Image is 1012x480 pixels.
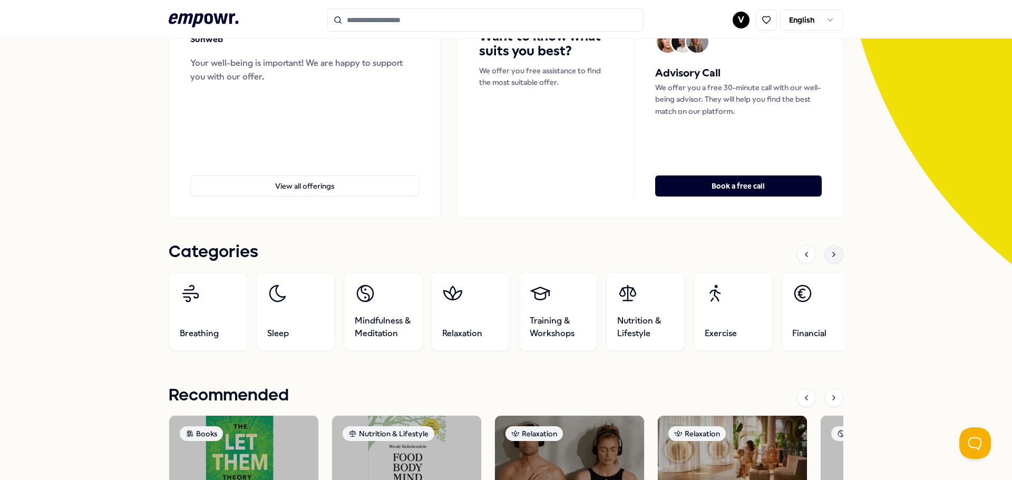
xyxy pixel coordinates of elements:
span: Mindfulness & Meditation [355,315,412,340]
a: Exercise [694,272,773,351]
span: Nutrition & Lifestyle [617,315,674,340]
a: Financial [781,272,860,351]
span: Training & Workshops [530,315,587,340]
p: We offer you free assistance to find the most suitable offer. [479,65,612,89]
h4: Want to know what suits you best? [479,29,612,58]
a: Breathing [169,272,248,351]
h5: Advisory Call [655,65,822,82]
a: Sleep [256,272,335,351]
a: Relaxation [431,272,510,351]
span: Financial [792,327,826,340]
div: Nutrition & Lifestyle [343,426,434,441]
button: View all offerings [190,175,419,197]
div: Mindfulness & Meditation [831,426,941,441]
a: Nutrition & Lifestyle [606,272,685,351]
span: Sleep [267,327,289,340]
div: Relaxation [668,426,726,441]
p: Sunweb [190,33,223,46]
span: Relaxation [442,327,482,340]
a: View all offerings [190,159,419,197]
img: Avatar [672,31,694,53]
span: Exercise [705,327,737,340]
p: We offer you a free 30-minute call with our well-being advisor. They will help you find the best ... [655,82,822,117]
img: Avatar [686,31,708,53]
div: Books [180,426,223,441]
button: V [733,12,750,28]
img: Avatar [657,31,679,53]
span: Breathing [180,327,219,340]
h1: Categories [169,239,258,266]
input: Search for products, categories or subcategories [327,8,644,32]
h1: Recommended [169,383,289,409]
a: Mindfulness & Meditation [344,272,423,351]
button: Book a free call [655,175,822,197]
div: Relaxation [505,426,563,441]
div: Your well-being is important! We are happy to support you with our offer. [190,56,419,83]
iframe: Help Scout Beacon - Open [959,427,991,459]
a: Training & Workshops [519,272,598,351]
